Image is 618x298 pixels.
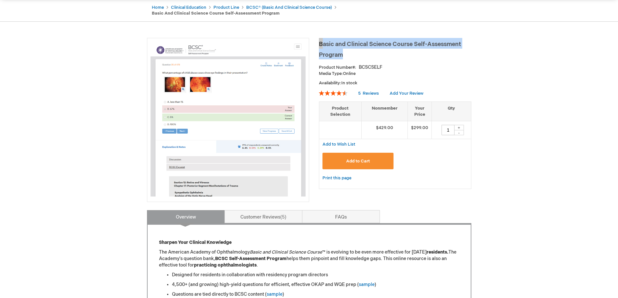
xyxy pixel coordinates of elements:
[432,102,471,121] th: Qty
[454,125,464,130] div: +
[319,41,461,58] span: Basic and Clinical Science Course Self-Assessment Program
[151,42,306,197] img: Basic and Clinical Science Course Self-Assessment Program
[224,210,302,223] a: Customer Reviews5
[172,281,459,288] li: 4,500+ (and growing) high-yield questions for efficient, effective OKAP and WQE prep ( )
[172,272,459,278] li: Designed for residents in collaboration with residency program directors
[213,5,239,10] a: Product Line
[152,5,164,10] a: Home
[361,121,408,139] td: $429.00
[427,249,448,255] strong: residents.
[341,80,357,86] span: In stock
[147,210,225,223] a: Overview
[319,65,356,70] strong: Product Number
[359,64,382,71] div: BCSCSELF
[358,91,380,96] a: 5 Reviews
[159,249,459,268] p: The American Academy of Ophthalmology ™ is evolving to be even more effective for [DATE] The Acad...
[246,5,332,10] a: BCSC® (Basic and Clinical Science Course)
[250,249,322,255] em: Basic and Clinical Science Course
[319,102,362,121] th: Product Selection
[359,282,375,287] a: sample
[358,91,361,96] span: 5
[363,91,379,96] span: Reviews
[171,5,206,10] a: Clinical Education
[319,80,471,86] p: Availability:
[280,214,286,220] span: 5
[454,130,464,135] div: -
[322,141,355,147] a: Add to Wish List
[322,174,351,182] a: Print this page
[346,159,370,164] span: Add to Cart
[215,256,286,261] strong: BCSC Self-Assessment Program
[322,153,394,169] button: Add to Cart
[442,125,454,135] input: Qty
[159,240,232,245] strong: Sharpen Your Clinical Knowledge
[390,91,423,96] a: Add Your Review
[194,262,257,268] strong: practicing ophthalmologists
[302,210,380,223] a: FAQs
[408,121,432,139] td: $299.00
[152,11,280,16] strong: Basic and Clinical Science Course Self-Assessment Program
[319,71,343,76] strong: Media Type:
[172,291,459,298] li: Questions are tied directly to BCSC content ( )
[267,292,283,297] a: sample
[319,71,471,77] p: Online
[319,90,347,96] div: 92%
[408,102,432,121] th: Your Price
[361,102,408,121] th: Nonmember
